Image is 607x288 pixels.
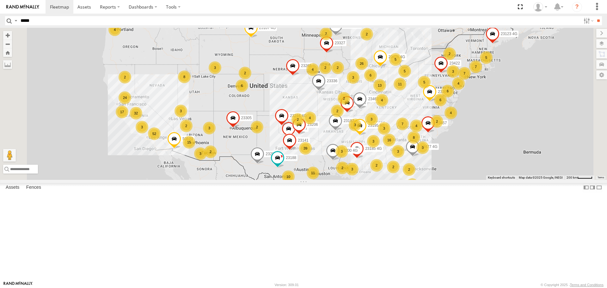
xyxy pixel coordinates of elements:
button: Map Scale: 200 km per 44 pixels [565,175,594,180]
div: Andres Calderon [531,2,549,12]
span: 23254 [266,152,276,156]
span: 23327 [335,41,345,46]
div: 24 [119,91,131,104]
div: 52 [148,127,161,140]
div: 3 [335,145,348,158]
div: 11 [394,78,406,90]
span: 23185 4G [365,147,382,151]
div: 3 [416,141,429,154]
div: 15 [183,136,195,149]
div: 39 [299,142,312,155]
a: Visit our Website [3,282,33,288]
div: 2 [360,28,373,40]
div: 2 [443,47,456,60]
div: 2 [239,67,251,79]
div: 3 [392,145,404,158]
span: 23188 [286,156,296,160]
div: 5 [480,51,493,64]
a: Terms (opens in new tab) [598,176,604,179]
label: Hide Summary Table [596,183,602,192]
span: Map data ©2025 Google, INEGI [519,176,563,179]
div: 2 [291,113,304,126]
div: 6 [236,79,248,92]
div: 7 [458,67,471,80]
div: 2 [336,162,349,174]
div: 17 [116,106,128,118]
div: 8 [178,70,191,83]
div: 3 [447,65,459,78]
label: Dock Summary Table to the Left [583,183,589,192]
span: 23206 [307,122,318,127]
div: 6 [434,94,447,106]
div: 2 [331,61,344,74]
div: 2 [370,159,383,172]
div: 6 [441,85,454,97]
div: 2 [180,119,193,132]
span: 23197 [344,119,354,123]
div: 10 [282,170,295,183]
div: 3 [347,71,359,84]
div: 4 [410,119,423,132]
div: 16 [383,134,395,146]
button: Zoom in [3,31,12,40]
div: 2 [204,145,217,158]
span: 23367 [438,90,448,94]
div: 4 [445,107,457,119]
div: 3 [365,113,378,126]
div: 3 [203,122,216,134]
div: Version: 309.01 [275,283,299,287]
div: 3 [367,135,380,148]
div: 26 [355,57,368,70]
div: 2 [331,105,344,117]
label: Map Settings [596,70,607,79]
div: 5 [418,76,431,89]
div: 11 [307,167,319,179]
div: 7 [320,28,332,40]
div: 2 [338,92,350,105]
div: 4 [376,94,388,107]
span: 200 km [567,176,577,179]
span: 23200 4G [341,148,358,153]
div: 4 [108,23,121,36]
button: Keyboard shortcuts [488,175,515,180]
div: 2 [251,121,263,133]
button: Zoom out [3,40,12,48]
div: 4 [452,77,465,90]
div: 3 [194,147,207,160]
div: 13 [373,79,386,92]
div: 32 [130,107,142,119]
span: 23461 4G [368,97,385,101]
div: 7 [469,60,482,73]
div: 3 [175,105,187,117]
span: 23422 [449,61,460,66]
span: 23195 4G [368,123,385,128]
span: 23107 4G [259,26,276,30]
img: rand-logo.svg [6,5,39,9]
span: 23141 [298,138,308,143]
button: Drag Pegman onto the map to open Street View [3,149,16,162]
label: Fences [23,183,44,192]
label: Measure [3,60,12,69]
div: 2 [403,163,415,176]
a: Terms and Conditions [570,283,604,287]
span: 23265 [301,64,311,68]
span: 23476 4G [389,55,405,59]
div: 3 [209,61,221,74]
div: 8 [408,131,420,144]
div: 6 [364,69,377,82]
span: 23123 4G [501,32,518,36]
span: 23477 4G [421,145,438,149]
div: 2 [319,61,332,74]
div: 5 [398,65,411,77]
div: 4 [303,112,316,124]
label: Search Filter Options [581,16,595,25]
div: 3 [378,122,390,135]
div: 7 [396,118,409,130]
label: Dock Summary Table to the Right [589,183,596,192]
div: 2 [387,161,400,173]
div: © Copyright 2025 - [541,283,604,287]
div: 3 [346,163,359,175]
i: ? [572,2,582,12]
div: 3 [349,119,361,131]
div: 3 [136,121,148,133]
